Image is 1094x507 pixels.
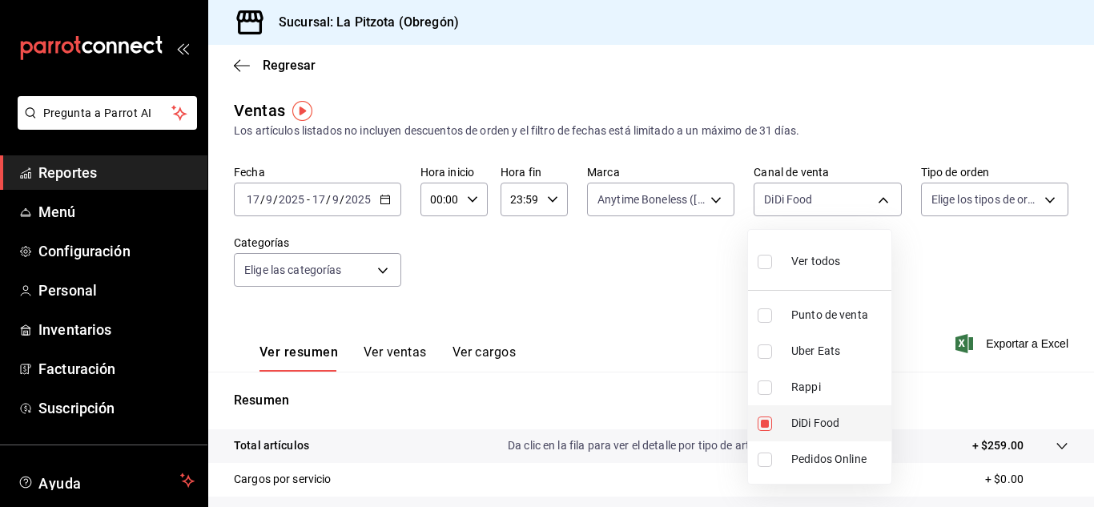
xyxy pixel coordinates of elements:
span: Uber Eats [791,343,885,360]
span: Rappi [791,379,885,396]
span: Ver todos [791,253,840,270]
span: DiDi Food [791,415,885,432]
img: Tooltip marker [292,101,312,121]
span: Pedidos Online [791,451,885,468]
span: Punto de venta [791,307,885,324]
